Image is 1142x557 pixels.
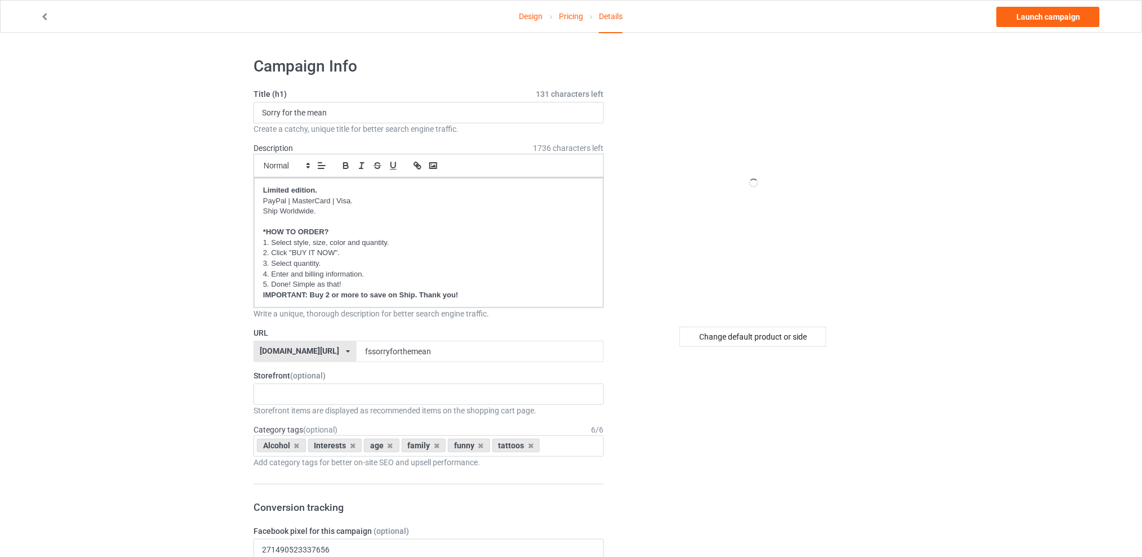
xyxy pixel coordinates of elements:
[254,525,604,537] label: Facebook pixel for this campaign
[263,279,594,290] p: 5. Done! Simple as that!
[364,439,399,452] div: age
[263,186,317,194] strong: Limited edition.
[263,238,594,248] p: 1. Select style, size, color and quantity.
[263,228,329,236] strong: *HOW TO ORDER?
[254,405,604,416] div: Storefront items are displayed as recommended items on the shopping cart page.
[559,1,583,32] a: Pricing
[254,501,604,514] h3: Conversion tracking
[254,88,604,100] label: Title (h1)
[997,7,1100,27] a: Launch campaign
[263,206,594,217] p: Ship Worldwide.
[679,327,826,347] div: Change default product or side
[254,123,604,135] div: Create a catchy, unique title for better search engine traffic.
[492,439,540,452] div: tattoos
[254,424,337,435] label: Category tags
[254,327,604,338] label: URL
[254,370,604,381] label: Storefront
[290,371,326,380] span: (optional)
[592,424,604,435] div: 6 / 6
[254,144,293,153] label: Description
[599,1,623,33] div: Details
[536,88,604,100] span: 131 characters left
[519,1,543,32] a: Design
[254,457,604,468] div: Add category tags for better on-site SEO and upsell performance.
[254,56,604,77] h1: Campaign Info
[263,259,594,269] p: 3. Select quantity.
[448,439,490,452] div: funny
[402,439,446,452] div: family
[263,248,594,259] p: 2. Click "BUY IT NOW".
[308,439,362,452] div: Interests
[257,439,306,452] div: Alcohol
[374,527,409,536] span: (optional)
[263,291,458,299] strong: IMPORTANT: Buy 2 or more to save on Ship. Thank you!
[260,347,340,355] div: [DOMAIN_NAME][URL]
[534,142,604,154] span: 1736 characters left
[254,308,604,319] div: Write a unique, thorough description for better search engine traffic.
[263,269,594,280] p: 4. Enter and billing information.
[263,196,594,207] p: PayPal | MasterCard | Visa.
[303,425,337,434] span: (optional)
